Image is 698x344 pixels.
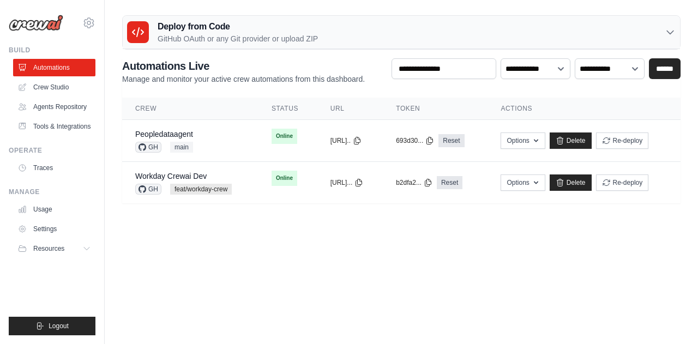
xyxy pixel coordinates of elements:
[9,188,95,196] div: Manage
[135,184,161,195] span: GH
[396,178,432,187] button: b2dfa2...
[501,174,545,191] button: Options
[596,174,649,191] button: Re-deploy
[13,240,95,257] button: Resources
[13,220,95,238] a: Settings
[13,159,95,177] a: Traces
[13,59,95,76] a: Automations
[9,15,63,31] img: Logo
[170,184,232,195] span: feat/workday-crew
[9,317,95,335] button: Logout
[9,46,95,55] div: Build
[9,146,95,155] div: Operate
[13,98,95,116] a: Agents Repository
[13,79,95,96] a: Crew Studio
[501,132,545,149] button: Options
[550,174,592,191] a: Delete
[437,176,462,189] a: Reset
[13,201,95,218] a: Usage
[272,129,297,144] span: Online
[317,98,383,120] th: URL
[383,98,488,120] th: Token
[438,134,464,147] a: Reset
[135,130,193,138] a: Peopledataagent
[13,118,95,135] a: Tools & Integrations
[135,142,161,153] span: GH
[272,171,297,186] span: Online
[122,58,365,74] h2: Automations Live
[158,20,318,33] h3: Deploy from Code
[596,132,649,149] button: Re-deploy
[158,33,318,44] p: GitHub OAuth or any Git provider or upload ZIP
[122,98,258,120] th: Crew
[170,142,193,153] span: main
[33,244,64,253] span: Resources
[396,136,434,145] button: 693d30...
[122,74,365,85] p: Manage and monitor your active crew automations from this dashboard.
[258,98,317,120] th: Status
[135,172,207,180] a: Workday Crewai Dev
[49,322,69,330] span: Logout
[488,98,681,120] th: Actions
[550,132,592,149] a: Delete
